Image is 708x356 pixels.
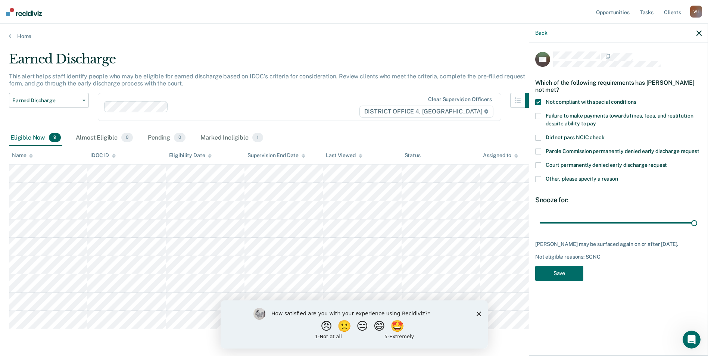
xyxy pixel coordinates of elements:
[326,152,362,159] div: Last Viewed
[74,130,134,146] div: Almost Eligible
[121,133,133,143] span: 0
[359,106,493,118] span: DISTRICT OFFICE 4, [GEOGRAPHIC_DATA]
[221,300,488,349] iframe: Survey by Kim from Recidiviz
[535,196,702,204] div: Snooze for:
[546,113,693,127] span: Failure to make payments towards fines, fees, and restitution despite ability to pay
[199,130,265,146] div: Marked Ineligible
[683,331,701,349] iframe: Intercom live chat
[535,30,547,36] button: Back
[9,51,540,73] div: Earned Discharge
[9,130,62,146] div: Eligible Now
[174,133,185,143] span: 0
[483,152,518,159] div: Assigned to
[12,97,79,104] span: Earned Discharge
[535,254,702,260] div: Not eligible reasons: SCNC
[9,33,699,40] a: Home
[690,6,702,18] div: W J
[428,96,492,103] div: Clear supervision officers
[247,152,305,159] div: Supervision End Date
[535,241,702,247] div: [PERSON_NAME] may be surfaced again on or after [DATE].
[546,148,699,154] span: Parole Commission permanently denied early discharge request
[535,266,583,281] button: Save
[169,152,212,159] div: Eligibility Date
[546,134,605,140] span: Did not pass NCIC check
[146,130,187,146] div: Pending
[49,133,61,143] span: 9
[535,73,702,99] div: Which of the following requirements has [PERSON_NAME] not met?
[6,8,42,16] img: Recidiviz
[405,152,421,159] div: Status
[9,73,525,87] p: This alert helps staff identify people who may be eligible for earned discharge based on IDOC’s c...
[252,133,263,143] span: 1
[546,176,618,182] span: Other, please specify a reason
[546,162,667,168] span: Court permanently denied early discharge request
[90,152,116,159] div: IDOC ID
[546,99,636,105] span: Not compliant with special conditions
[12,152,33,159] div: Name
